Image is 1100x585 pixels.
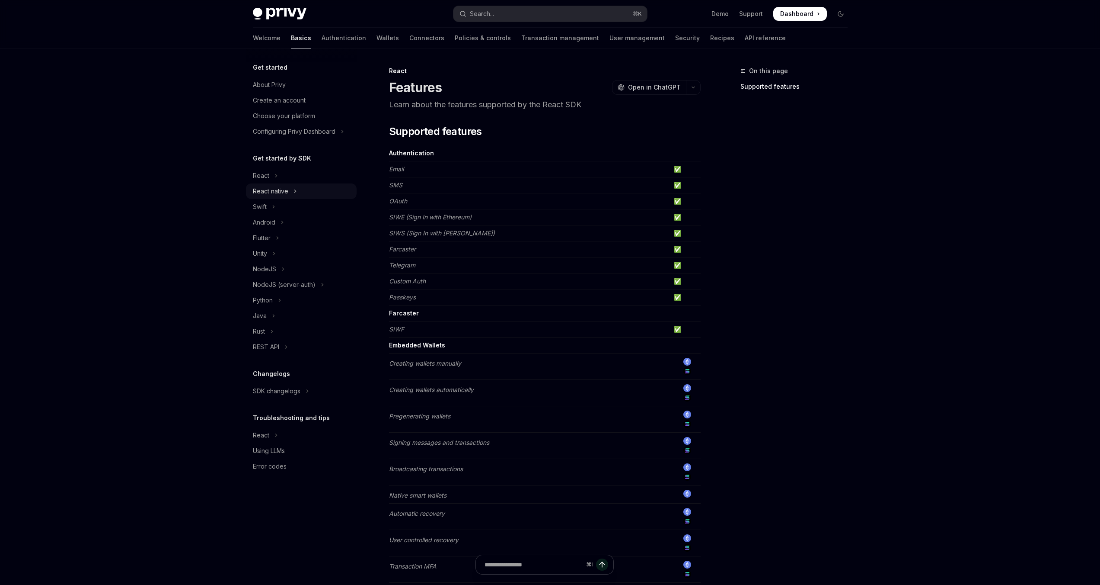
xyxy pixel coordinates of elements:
[670,241,701,257] td: ✅
[246,324,357,339] button: Toggle Rust section
[389,492,446,499] em: Native smart wallets
[683,508,691,516] img: ethereum.png
[683,447,691,454] img: solana.png
[749,66,788,76] span: On this page
[683,437,691,445] img: ethereum.png
[253,248,267,259] div: Unity
[253,202,267,212] div: Swift
[389,536,459,543] em: User controlled recovery
[246,246,357,261] button: Toggle Unity section
[246,168,357,183] button: Toggle React section
[773,7,827,21] a: Dashboard
[389,80,442,95] h1: Features
[246,383,357,399] button: Toggle SDK changelogs section
[628,83,681,92] span: Open in ChatGPT
[253,28,281,48] a: Welcome
[609,28,665,48] a: User management
[470,9,494,19] div: Search...
[683,420,691,428] img: solana.png
[683,358,691,366] img: ethereum.png
[389,99,701,111] p: Learn about the features supported by the React SDK
[389,67,701,75] div: React
[740,80,854,93] a: Supported features
[670,289,701,305] td: ✅
[389,386,474,393] em: Creating wallets automatically
[246,77,357,93] a: About Privy
[253,264,276,274] div: NodeJS
[389,439,489,446] em: Signing messages and transactions
[291,28,311,48] a: Basics
[389,325,404,333] em: SIWF
[670,209,701,225] td: ✅
[612,80,686,95] button: Open in ChatGPT
[253,170,269,181] div: React
[389,245,416,253] em: Farcaster
[596,559,608,571] button: Send message
[246,124,357,139] button: Toggle Configuring Privy Dashboard section
[246,199,357,215] button: Toggle Swift section
[389,309,419,317] strong: Farcaster
[389,293,416,301] em: Passkeys
[246,443,357,459] a: Using LLMs
[389,277,426,285] em: Custom Auth
[389,213,472,221] em: SIWE (Sign In with Ethereum)
[253,233,271,243] div: Flutter
[683,463,691,471] img: ethereum.png
[389,165,404,173] em: Email
[246,277,357,292] button: Toggle NodeJS (server-auth) section
[253,217,275,228] div: Android
[253,342,279,352] div: REST API
[253,8,306,20] img: dark logo
[246,292,357,308] button: Toggle Python section
[253,95,306,106] div: Create an account
[683,490,691,498] img: ethereum.png
[253,461,287,472] div: Error codes
[670,161,701,177] td: ✅
[683,394,691,402] img: solana.png
[253,186,288,196] div: React native
[322,28,366,48] a: Authentication
[521,28,599,48] a: Transaction management
[739,10,763,18] a: Support
[389,261,415,269] em: Telegram
[409,28,444,48] a: Connectors
[670,273,701,289] td: ✅
[253,295,273,305] div: Python
[389,510,445,517] em: Automatic recovery
[389,412,450,420] em: Pregenerating wallets
[683,367,691,375] img: solana.png
[246,261,357,277] button: Toggle NodeJS section
[253,62,287,73] h5: Get started
[253,153,311,164] h5: Get started by SDK
[253,326,265,337] div: Rust
[710,28,734,48] a: Recipes
[389,149,434,157] strong: Authentication
[246,339,357,355] button: Toggle REST API section
[389,341,445,349] strong: Embedded Wallets
[253,413,330,423] h5: Troubleshooting and tips
[455,28,511,48] a: Policies & controls
[253,80,286,90] div: About Privy
[253,280,316,290] div: NodeJS (server-auth)
[253,111,315,121] div: Choose your platform
[253,126,335,137] div: Configuring Privy Dashboard
[253,311,267,321] div: Java
[246,459,357,474] a: Error codes
[389,360,461,367] em: Creating wallets manually
[389,197,407,205] em: OAuth
[253,369,290,379] h5: Changelogs
[246,108,357,124] a: Choose your platform
[711,10,729,18] a: Demo
[246,230,357,246] button: Toggle Flutter section
[683,384,691,392] img: ethereum.png
[485,555,583,574] input: Ask a question...
[683,517,691,525] img: solana.png
[683,544,691,552] img: solana.png
[670,193,701,209] td: ✅
[675,28,700,48] a: Security
[246,93,357,108] a: Create an account
[670,257,701,273] td: ✅
[246,308,357,324] button: Toggle Java section
[670,225,701,241] td: ✅
[246,427,357,443] button: Toggle React section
